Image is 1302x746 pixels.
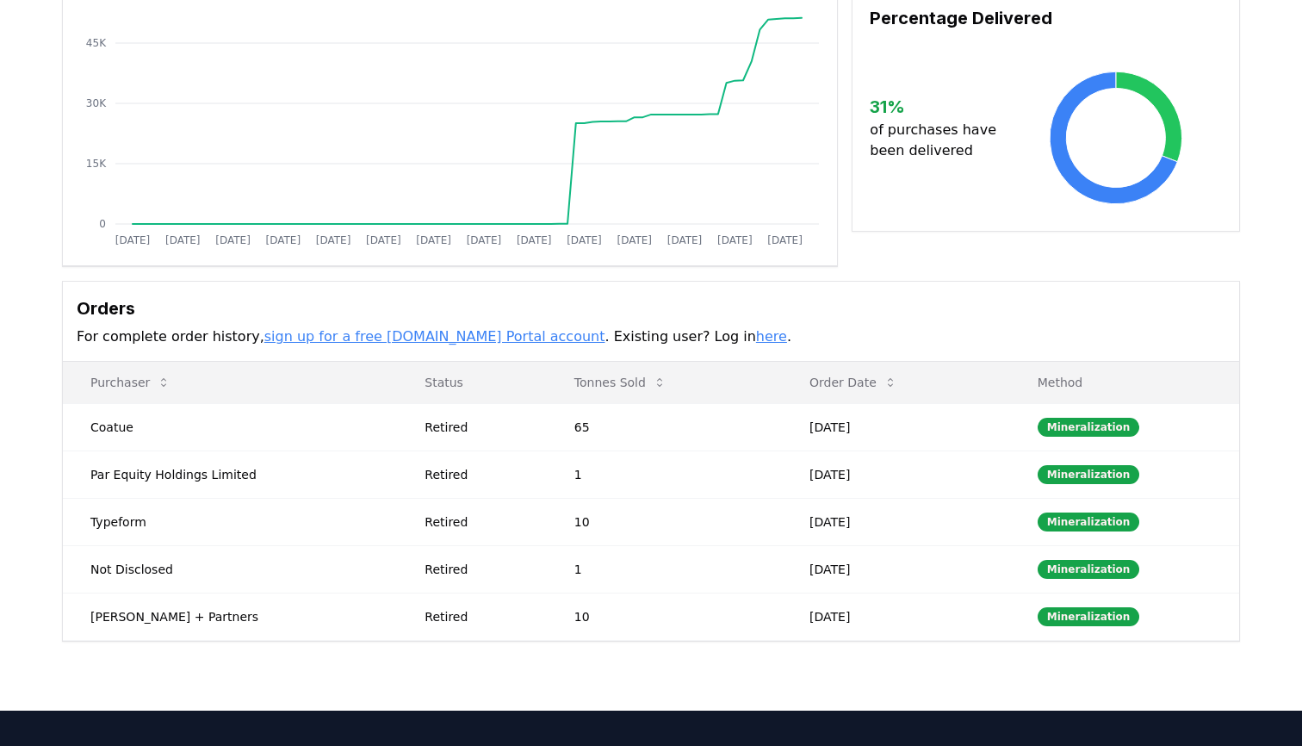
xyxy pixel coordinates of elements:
[870,94,1010,120] h3: 31 %
[467,234,502,246] tspan: [DATE]
[1038,607,1140,626] div: Mineralization
[547,545,782,593] td: 1
[86,37,107,49] tspan: 45K
[264,328,605,345] a: sign up for a free [DOMAIN_NAME] Portal account
[782,498,1010,545] td: [DATE]
[411,374,533,391] p: Status
[77,365,184,400] button: Purchaser
[425,608,533,625] div: Retired
[63,498,397,545] td: Typeform
[316,234,351,246] tspan: [DATE]
[77,326,1225,347] p: For complete order history, . Existing user? Log in .
[63,593,397,640] td: [PERSON_NAME] + Partners
[782,403,1010,451] td: [DATE]
[547,498,782,545] td: 10
[717,234,753,246] tspan: [DATE]
[767,234,803,246] tspan: [DATE]
[165,234,201,246] tspan: [DATE]
[115,234,151,246] tspan: [DATE]
[425,466,533,483] div: Retired
[617,234,652,246] tspan: [DATE]
[86,158,107,170] tspan: 15K
[1038,465,1140,484] div: Mineralization
[547,593,782,640] td: 10
[77,295,1225,321] h3: Orders
[86,97,107,109] tspan: 30K
[782,593,1010,640] td: [DATE]
[1038,418,1140,437] div: Mineralization
[99,218,106,230] tspan: 0
[1038,560,1140,579] div: Mineralization
[796,365,911,400] button: Order Date
[425,513,533,531] div: Retired
[561,365,680,400] button: Tonnes Sold
[547,403,782,451] td: 65
[870,120,1010,161] p: of purchases have been delivered
[425,419,533,436] div: Retired
[782,545,1010,593] td: [DATE]
[782,451,1010,498] td: [DATE]
[1038,513,1140,532] div: Mineralization
[266,234,301,246] tspan: [DATE]
[547,451,782,498] td: 1
[756,328,787,345] a: here
[1024,374,1225,391] p: Method
[63,451,397,498] td: Par Equity Holdings Limited
[63,545,397,593] td: Not Disclosed
[366,234,401,246] tspan: [DATE]
[567,234,602,246] tspan: [DATE]
[416,234,451,246] tspan: [DATE]
[63,403,397,451] td: Coatue
[517,234,552,246] tspan: [DATE]
[425,561,533,578] div: Retired
[870,5,1222,31] h3: Percentage Delivered
[215,234,251,246] tspan: [DATE]
[667,234,703,246] tspan: [DATE]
